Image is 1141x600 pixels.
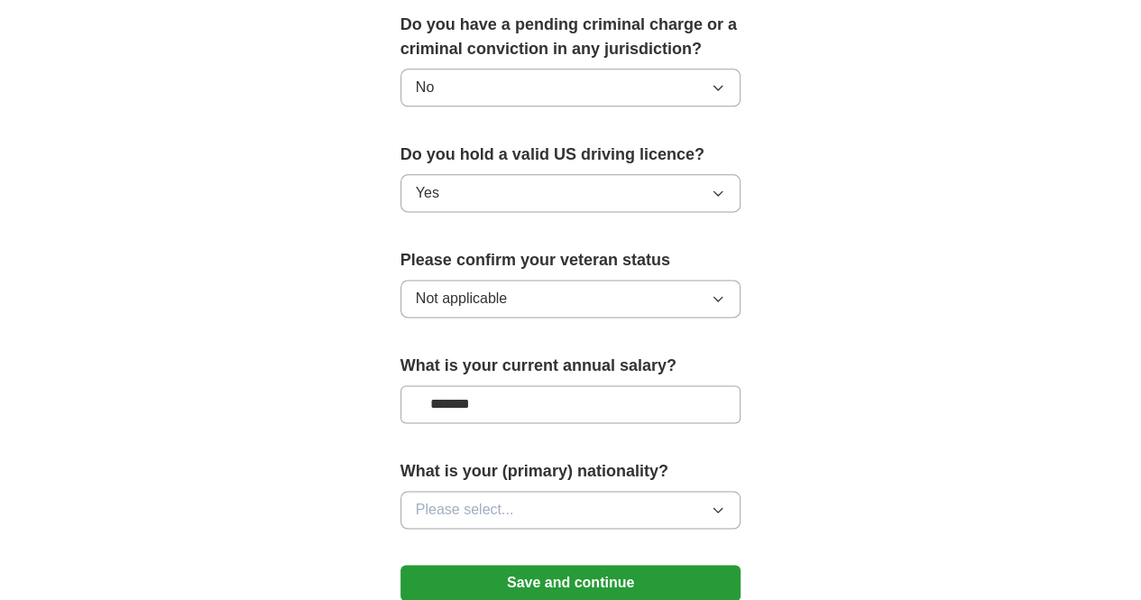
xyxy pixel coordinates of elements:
[400,174,741,212] button: Yes
[416,499,514,521] span: Please select...
[400,13,741,61] label: Do you have a pending criminal charge or a criminal conviction in any jurisdiction?
[416,77,434,98] span: No
[400,491,741,529] button: Please select...
[400,280,741,318] button: Not applicable
[400,459,741,484] label: What is your (primary) nationality?
[400,143,741,167] label: Do you hold a valid US driving licence?
[416,182,439,204] span: Yes
[416,288,507,309] span: Not applicable
[400,248,741,272] label: Please confirm your veteran status
[400,69,741,106] button: No
[400,354,741,378] label: What is your current annual salary?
